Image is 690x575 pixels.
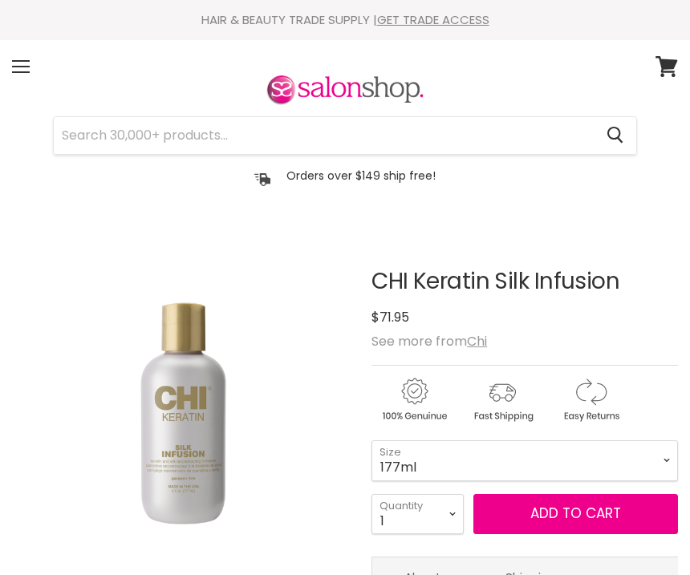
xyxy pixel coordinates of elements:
[53,116,637,155] form: Product
[371,269,678,294] h1: CHI Keratin Silk Infusion
[377,11,489,28] a: GET TRADE ACCESS
[548,375,633,424] img: returns.gif
[371,375,457,424] img: genuine.gif
[371,494,464,534] select: Quantity
[530,504,621,523] span: Add to cart
[467,332,487,350] a: Chi
[594,117,636,154] button: Search
[473,494,678,534] button: Add to cart
[371,332,487,350] span: See more from
[12,229,355,572] img: CHI Keratin Silk Infusion
[460,375,545,424] img: shipping.gif
[371,308,409,326] span: $71.95
[54,117,594,154] input: Search
[286,168,436,183] p: Orders over $149 ship free!
[12,229,355,572] div: CHI Keratin Silk Infusion image. Click or Scroll to Zoom.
